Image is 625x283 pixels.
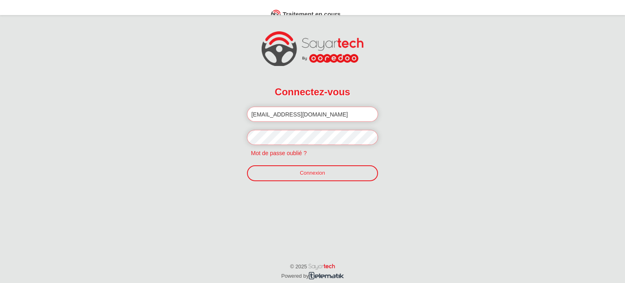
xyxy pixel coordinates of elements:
[247,165,378,181] a: Connexion
[309,272,344,279] img: telematik.png
[247,107,378,122] input: Email
[283,11,343,18] span: Traitement en cours.
[308,264,335,270] img: word_sayartech.png
[247,81,378,103] h2: Connectez-vous
[247,150,311,156] a: Mot de passe oublié ?
[255,254,370,281] p: © 2025 Powered by
[271,10,281,20] img: loading.gif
